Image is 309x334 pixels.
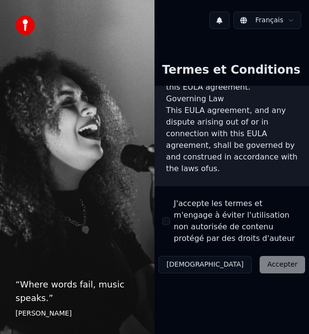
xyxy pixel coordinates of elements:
[15,278,139,305] p: “ Where words fail, music speaks. ”
[158,256,252,273] button: [DEMOGRAPHIC_DATA]
[15,309,139,318] footer: [PERSON_NAME]
[166,105,297,175] p: This EULA agreement, and any dispute arising out of or in connection with this EULA agreement, sh...
[208,164,217,173] span: us
[15,16,35,35] img: youka
[154,55,308,86] div: Termes et Conditions
[166,93,297,105] h3: Governing Law
[174,198,301,244] label: J'accepte les termes et m'engage à éviter l'utilisation non autorisée de contenu protégé par des ...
